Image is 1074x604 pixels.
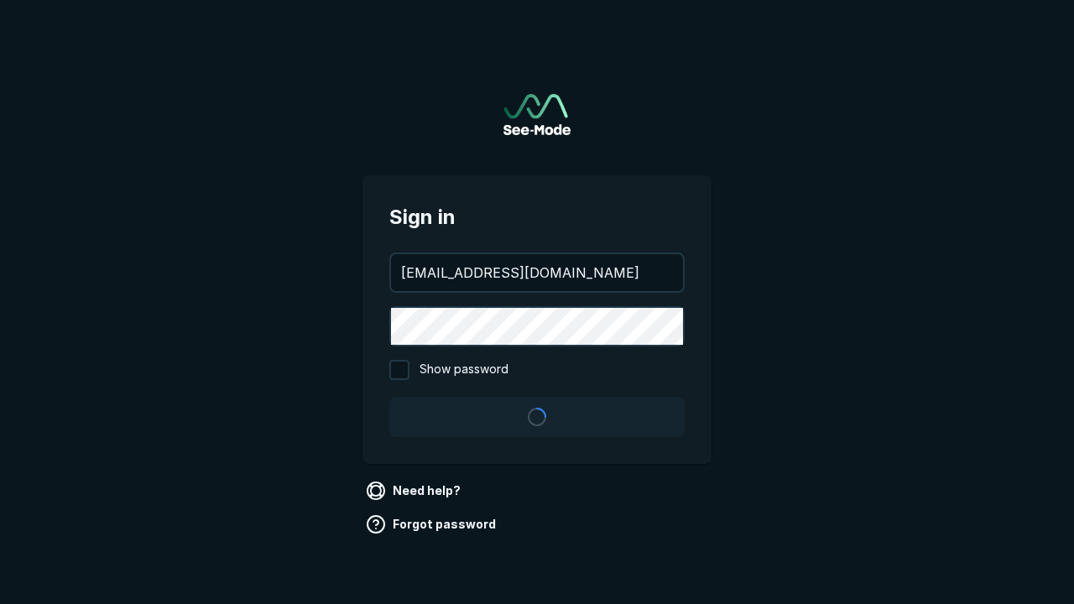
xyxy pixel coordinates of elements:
a: Go to sign in [503,94,571,135]
a: Need help? [362,477,467,504]
input: your@email.com [391,254,683,291]
span: Sign in [389,202,685,232]
a: Forgot password [362,511,503,538]
span: Show password [420,360,508,380]
img: See-Mode Logo [503,94,571,135]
